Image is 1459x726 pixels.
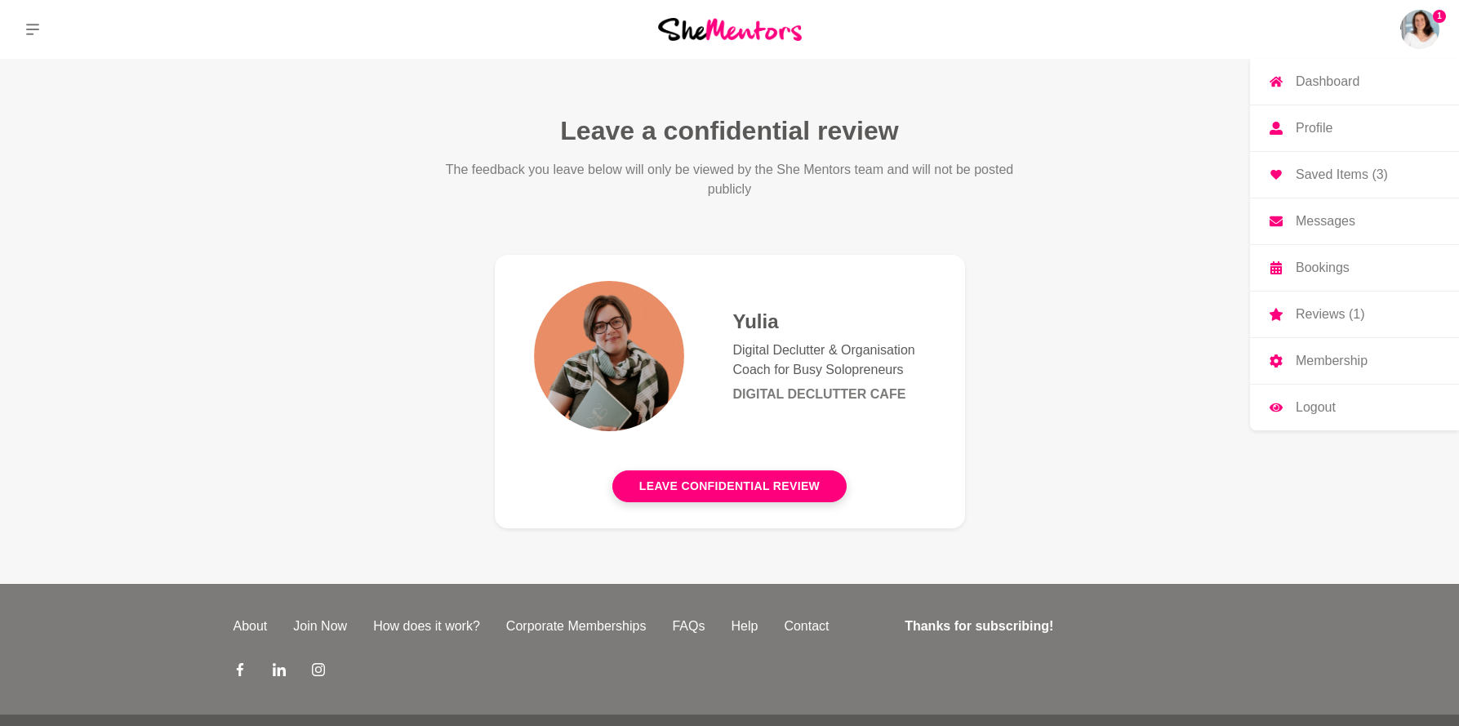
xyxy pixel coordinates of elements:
[1296,122,1332,135] p: Profile
[1296,308,1364,321] p: Reviews (1)
[1400,10,1439,49] img: Tarisha Tourok
[658,18,802,40] img: She Mentors Logo
[1250,292,1459,337] a: Reviews (1)
[1296,401,1336,414] p: Logout
[1296,261,1350,274] p: Bookings
[1250,105,1459,151] a: Profile
[1296,168,1388,181] p: Saved Items (3)
[1400,10,1439,49] a: Tarisha Tourok1DashboardProfileSaved Items (3)MessagesBookingsReviews (1)MembershipLogout
[1250,198,1459,244] a: Messages
[1433,10,1446,23] span: 1
[1250,152,1459,198] a: Saved Items (3)
[1296,354,1368,367] p: Membership
[1250,59,1459,105] a: Dashboard
[1250,245,1459,291] a: Bookings
[1296,75,1359,88] p: Dashboard
[1296,215,1355,228] p: Messages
